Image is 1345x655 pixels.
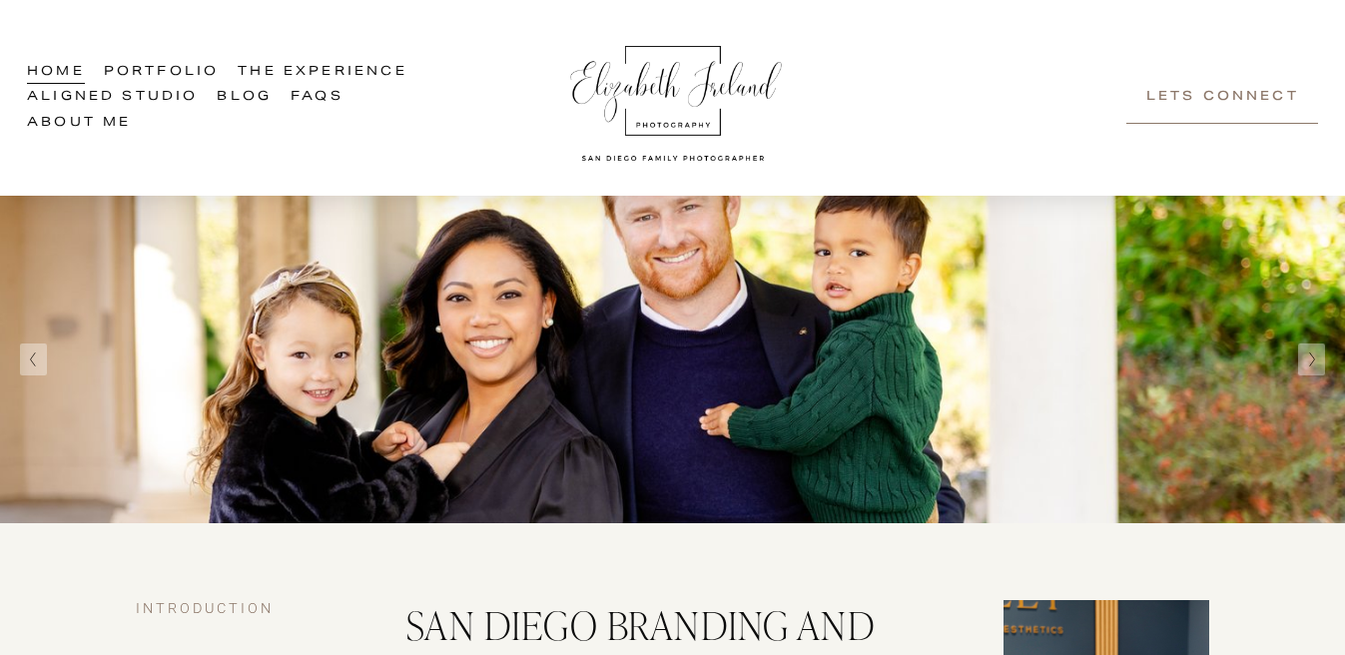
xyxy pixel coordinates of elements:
[1126,72,1318,124] a: Lets Connect
[559,27,789,169] img: Elizabeth Ireland Photography San Diego Family Photographer
[27,111,132,137] a: About Me
[27,60,85,86] a: Home
[238,61,407,84] span: The Experience
[238,60,407,86] a: folder dropdown
[136,600,341,619] h4: Introduction
[27,85,199,111] a: Aligned Studio
[20,343,47,375] button: Previous Slide
[1298,343,1325,375] button: Next Slide
[217,85,272,111] a: Blog
[104,60,220,86] a: Portfolio
[291,85,343,111] a: FAQs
